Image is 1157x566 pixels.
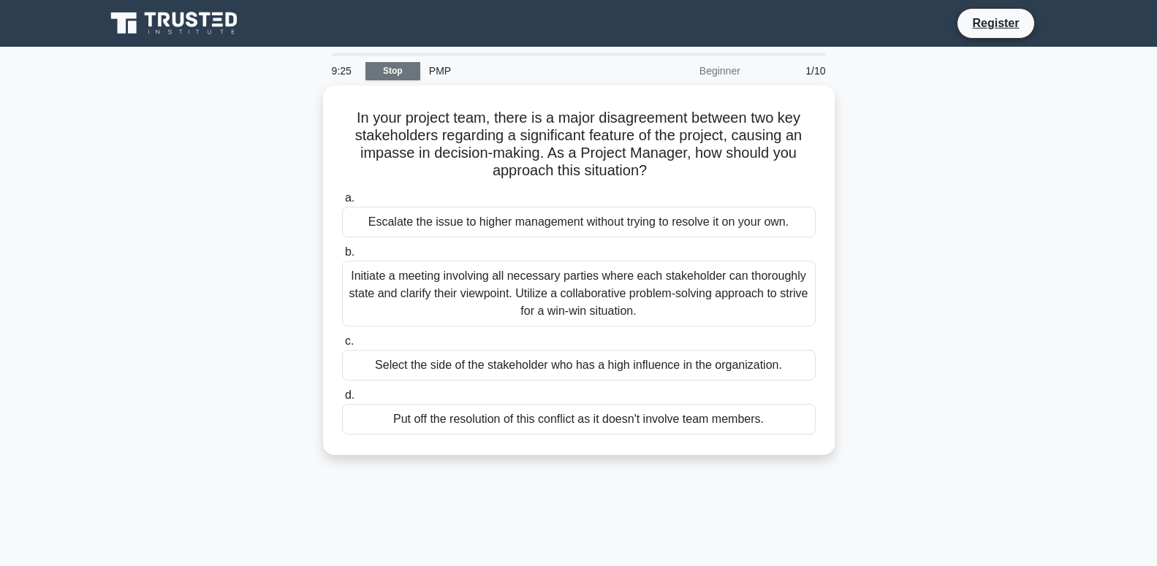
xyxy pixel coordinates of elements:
[345,191,354,204] span: a.
[345,245,354,258] span: b.
[345,334,354,347] span: c.
[420,56,621,85] div: PMP
[621,56,749,85] div: Beginner
[345,389,354,401] span: d.
[342,404,816,435] div: Put off the resolution of this conflict as it doesn't involve team members.
[749,56,835,85] div: 1/10
[963,14,1028,32] a: Register
[342,350,816,380] div: Select the side of the stakeholder who has a high influence in the organization.
[342,207,816,237] div: Escalate the issue to higher management without trying to resolve it on your own.
[341,109,817,180] h5: In your project team, there is a major disagreement between two key stakeholders regarding a sign...
[365,62,420,80] a: Stop
[323,56,365,85] div: 9:25
[342,261,816,326] div: Initiate a meeting involving all necessary parties where each stakeholder can thoroughly state an...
